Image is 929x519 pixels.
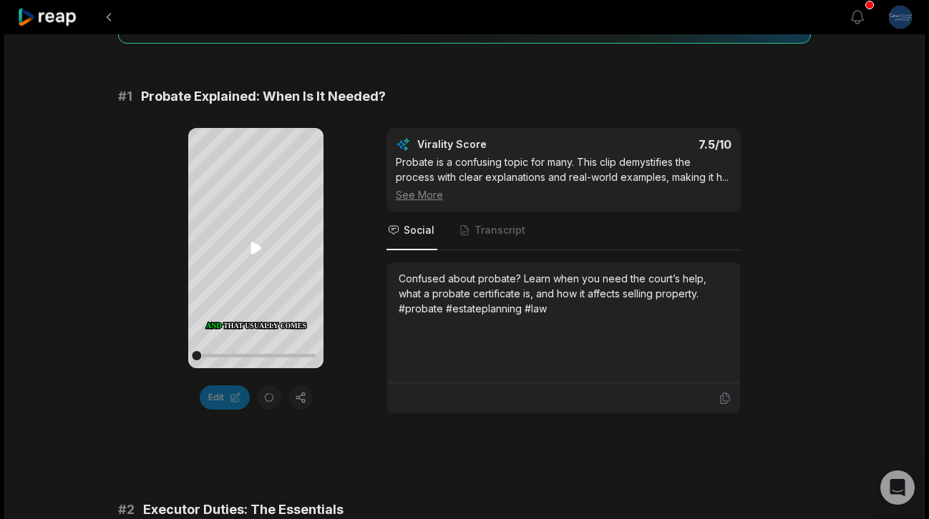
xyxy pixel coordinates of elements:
[399,271,729,316] div: Confused about probate? Learn when you need the court’s help, what a probate certificate is, and ...
[200,385,250,410] button: Edit
[386,212,741,250] nav: Tabs
[578,137,732,152] div: 7.5 /10
[141,86,386,107] span: Probate Explained: When Is It Needed?
[404,223,434,237] span: Social
[396,187,731,202] div: See More
[417,137,571,152] div: Virality Score
[880,470,915,505] div: Open Intercom Messenger
[396,154,731,202] div: Probate is a confusing topic for many. This clip demystifies the process with clear explanations ...
[475,223,525,237] span: Transcript
[118,86,132,107] span: # 1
